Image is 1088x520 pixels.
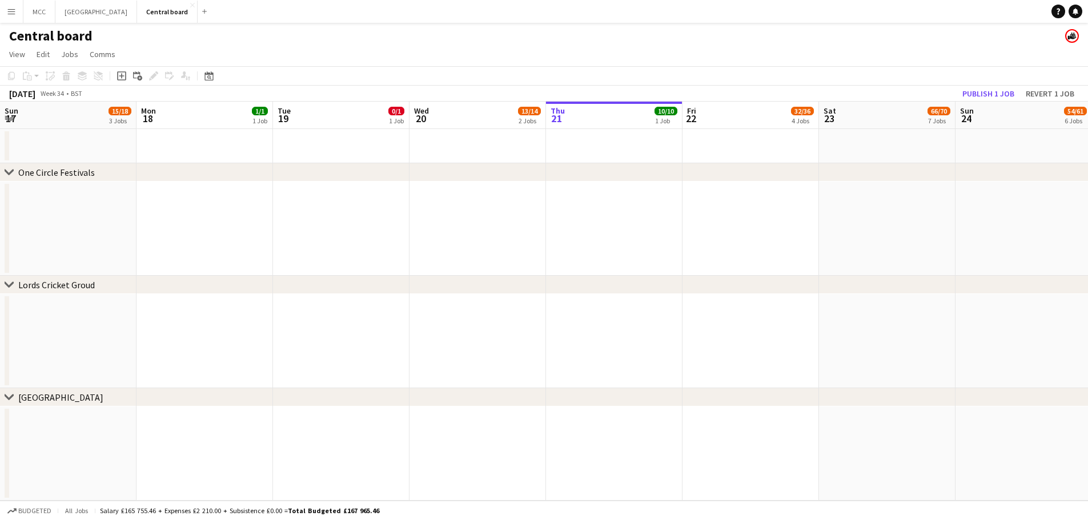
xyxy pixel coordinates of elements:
[63,506,90,515] span: All jobs
[90,49,115,59] span: Comms
[9,27,93,45] h1: Central board
[18,507,51,515] span: Budgeted
[388,107,404,115] span: 0/1
[139,112,156,125] span: 18
[414,106,429,116] span: Wed
[85,47,120,62] a: Comms
[549,112,565,125] span: 21
[958,86,1019,101] button: Publish 1 job
[71,89,82,98] div: BST
[389,116,404,125] div: 1 Job
[278,106,291,116] span: Tue
[252,107,268,115] span: 1/1
[685,112,696,125] span: 22
[109,116,131,125] div: 3 Jobs
[276,112,291,125] span: 19
[958,112,974,125] span: 24
[687,106,696,116] span: Fri
[928,107,950,115] span: 66/70
[551,106,565,116] span: Thu
[792,116,813,125] div: 4 Jobs
[55,1,137,23] button: [GEOGRAPHIC_DATA]
[822,112,836,125] span: 23
[9,88,35,99] div: [DATE]
[100,506,379,515] div: Salary £165 755.46 + Expenses £2 210.00 + Subsistence £0.00 =
[412,112,429,125] span: 20
[18,392,103,403] div: [GEOGRAPHIC_DATA]
[5,47,30,62] a: View
[791,107,814,115] span: 32/36
[5,106,18,116] span: Sun
[57,47,83,62] a: Jobs
[252,116,267,125] div: 1 Job
[32,47,54,62] a: Edit
[9,49,25,59] span: View
[655,116,677,125] div: 1 Job
[1021,86,1079,101] button: Revert 1 job
[928,116,950,125] div: 7 Jobs
[960,106,974,116] span: Sun
[23,1,55,23] button: MCC
[288,506,379,515] span: Total Budgeted £167 965.46
[141,106,156,116] span: Mon
[824,106,836,116] span: Sat
[1064,107,1087,115] span: 54/61
[18,279,95,291] div: Lords Cricket Groud
[37,49,50,59] span: Edit
[1065,29,1079,43] app-user-avatar: Henrietta Hovanyecz
[6,505,53,517] button: Budgeted
[518,107,541,115] span: 13/14
[519,116,540,125] div: 2 Jobs
[18,167,95,178] div: One Circle Festivals
[1065,116,1086,125] div: 6 Jobs
[38,89,66,98] span: Week 34
[3,112,18,125] span: 17
[109,107,131,115] span: 15/18
[137,1,198,23] button: Central board
[655,107,677,115] span: 10/10
[61,49,78,59] span: Jobs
